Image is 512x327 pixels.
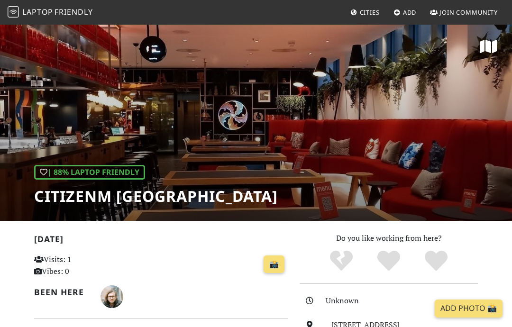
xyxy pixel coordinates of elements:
[55,7,92,17] span: Friendly
[34,187,278,205] h1: citizenM [GEOGRAPHIC_DATA]
[300,232,478,245] p: Do you like working from here?
[101,291,123,301] span: Dan G
[34,234,288,248] h2: [DATE]
[22,7,53,17] span: Laptop
[403,8,417,17] span: Add
[347,4,384,21] a: Cities
[34,165,145,180] div: | 88% Laptop Friendly
[439,8,498,17] span: Join Community
[318,249,365,273] div: No
[426,4,502,21] a: Join Community
[390,4,421,21] a: Add
[435,300,503,318] a: Add Photo 📸
[360,8,380,17] span: Cities
[264,255,284,273] a: 📸
[101,285,123,308] img: 4662-dan.jpg
[8,4,93,21] a: LaptopFriendly LaptopFriendly
[365,249,412,273] div: Yes
[8,6,19,18] img: LaptopFriendly
[326,295,484,307] div: Unknown
[34,287,89,297] h2: Been here
[34,254,111,278] p: Visits: 1 Vibes: 0
[412,249,460,273] div: Definitely!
